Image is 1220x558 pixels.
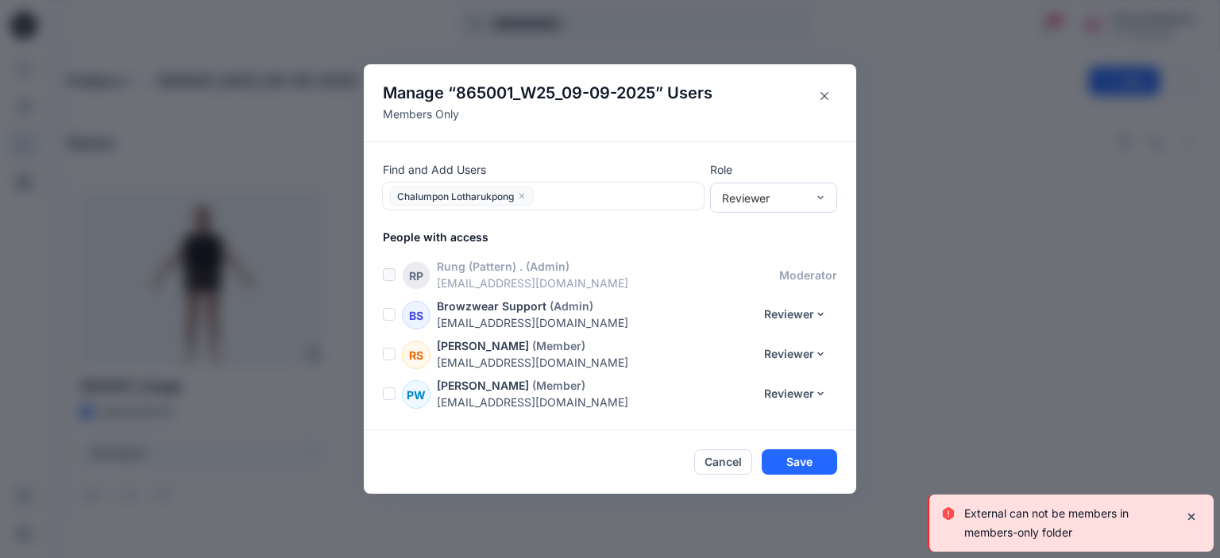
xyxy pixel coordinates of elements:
[754,381,837,406] button: Reviewer
[964,504,1172,542] p: External can not be members in members-only folder
[402,380,430,409] div: PW
[722,190,806,206] div: Reviewer
[437,298,546,314] p: Browzwear Support
[526,258,569,275] p: (Admin)
[517,188,527,204] button: close
[437,377,529,394] p: [PERSON_NAME]
[437,275,779,291] p: [EMAIL_ADDRESS][DOMAIN_NAME]
[532,377,585,394] p: (Member)
[812,83,837,109] button: Close
[754,302,837,327] button: Reviewer
[550,298,593,314] p: (Admin)
[383,229,856,245] p: People with access
[437,258,523,275] p: Rung (Pattern) .
[437,394,754,410] p: [EMAIL_ADDRESS][DOMAIN_NAME]
[762,449,837,475] button: Save
[383,83,712,102] h4: Manage “ ” Users
[402,341,430,369] div: RS
[402,261,430,290] div: RP
[402,301,430,329] div: BS
[754,341,837,367] button: Reviewer
[437,337,529,354] p: [PERSON_NAME]
[383,106,712,122] p: Members Only
[397,190,514,207] span: Chalumpon Lotharukpong
[694,449,752,475] button: Cancel
[437,314,754,331] p: [EMAIL_ADDRESS][DOMAIN_NAME]
[383,161,704,178] p: Find and Add Users
[532,337,585,354] p: (Member)
[437,354,754,371] p: [EMAIL_ADDRESS][DOMAIN_NAME]
[456,83,655,102] span: 865001_W25_09-09-2025
[921,488,1220,558] div: Notifications-bottom-right
[779,267,837,283] p: moderator
[710,161,837,178] p: Role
